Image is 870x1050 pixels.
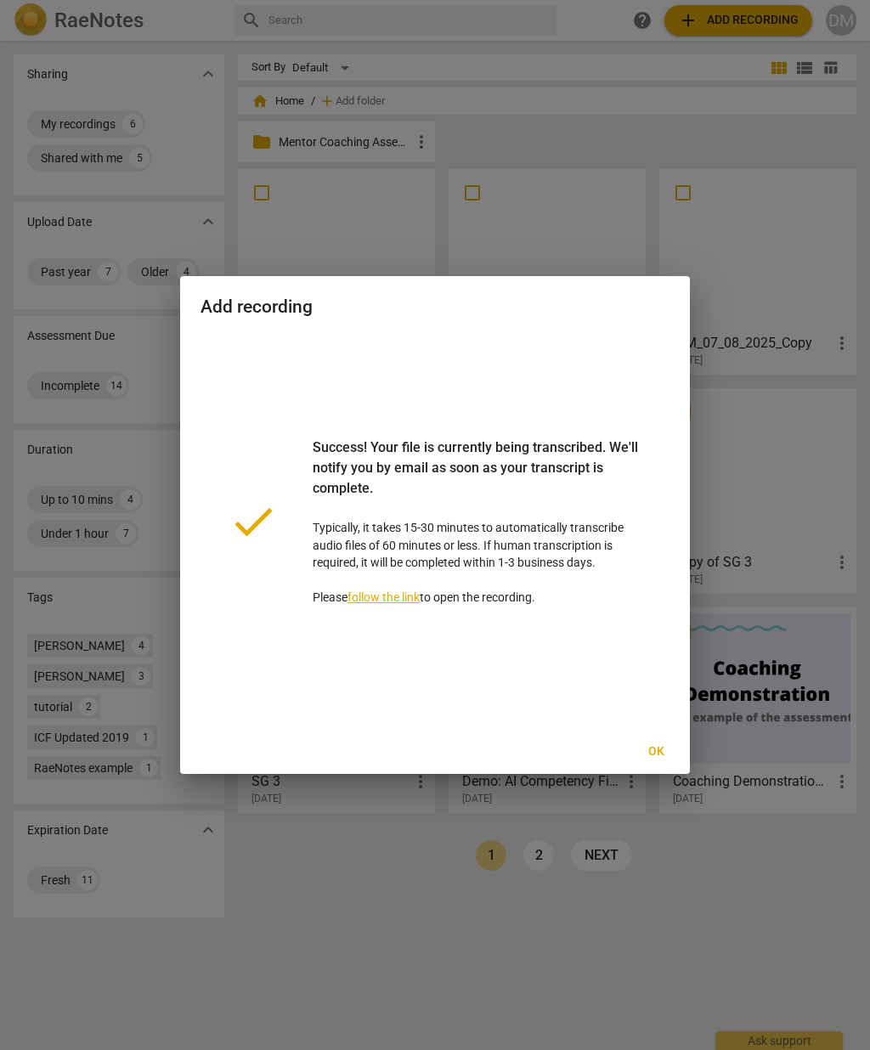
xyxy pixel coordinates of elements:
a: follow the link [347,590,420,604]
button: Ok [629,737,683,767]
p: Typically, it takes 15-30 minutes to automatically transcribe audio files of 60 minutes or less. ... [313,437,642,607]
span: Ok [642,743,669,760]
div: Success! Your file is currently being transcribed. We'll notify you by email as soon as your tran... [313,437,642,519]
span: done [228,496,279,547]
h2: Add recording [201,296,669,318]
